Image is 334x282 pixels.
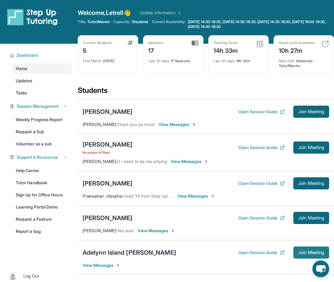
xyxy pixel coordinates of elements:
[12,177,72,188] a: Tutor Handbook
[139,10,182,16] a: Update Information
[16,66,27,72] span: Home
[117,159,167,164] span: O i need to be me onlying
[87,19,110,24] span: Tutor/Mentor
[177,193,215,199] span: View Messages
[293,141,329,154] button: Join Meeting
[83,248,176,257] div: Adelynn Island [PERSON_NAME]
[83,140,132,149] div: [PERSON_NAME]
[298,216,324,220] span: Join Meeting
[171,158,209,165] span: View Messages
[17,103,59,109] span: Session Management
[188,19,333,29] span: [DATE] 14:30-18:30, [DATE] 14:30-18:30, [DATE] 14:30-18:30, [DATE] 18:00-19:30, [DATE] 14:30-18:30
[14,103,68,109] button: Session Management
[12,165,72,176] a: Help Center
[12,114,72,125] a: Weekly Progress Report
[12,63,72,74] a: Home
[117,228,134,233] span: Yes sure
[213,40,238,45] div: Tutoring hours
[78,19,86,24] span: Title:
[312,260,329,277] button: chat-button
[170,228,175,233] img: Chevron-Right
[256,40,264,48] img: card
[19,272,21,280] span: |
[298,146,324,149] span: Join Meeting
[116,263,121,268] img: Chevron-Right
[187,19,334,29] a: [DATE] 14:30-18:30, [DATE] 14:30-18:30, [DATE] 14:30-18:30, [DATE] 18:00-19:30, [DATE] 14:30-18:30
[213,59,235,63] span: Last 30 days :
[83,59,102,63] span: First Match :
[83,40,112,45] div: Current Students
[298,251,324,254] span: Join Meeting
[17,52,38,58] span: Dashboard
[148,55,198,63] div: 17 Sessions
[78,8,131,17] span: Welcome, Letrell 👋
[192,40,198,46] img: card
[12,189,72,200] a: Sign Up for Office Hours
[12,126,72,137] a: Request a Sub
[83,262,121,268] span: View Messages
[117,122,155,127] span: Thank you so much
[83,159,117,164] span: [PERSON_NAME] :
[204,159,209,164] img: Chevron-Right
[23,273,39,279] span: Log Out
[83,214,132,222] div: [PERSON_NAME]
[12,138,72,149] a: Volunteer as a sub
[83,150,132,155] span: No session in 17 days
[14,52,68,58] button: Dashboard
[12,214,72,225] a: Request a Feature
[148,45,163,55] div: 17
[83,107,132,116] div: [PERSON_NAME]
[192,122,196,127] img: Chevron-Right
[293,246,329,259] button: Join Meeting
[298,110,324,114] span: Join Meeting
[148,40,163,45] div: Sessions
[16,90,27,96] span: Tasks
[238,250,285,256] button: Open Session Guide
[12,75,72,86] a: Updates
[152,19,186,29] span: Current Availability:
[279,55,329,68] div: Advanced Tutor/Mentor
[14,154,68,160] button: Support & Resources
[279,40,315,45] div: Hours until promotion
[12,226,72,237] a: Report a bug
[83,179,132,188] div: [PERSON_NAME]
[238,144,285,151] button: Open Session Guide
[83,55,133,63] div: [DATE]
[293,212,329,224] button: Join Meeting
[279,59,295,63] span: Next title :
[213,45,238,55] div: 14h 33m
[9,272,17,280] img: user-img
[238,215,285,221] button: Open Session Guide
[12,87,72,98] a: Tasks
[83,122,117,127] span: [PERSON_NAME] :
[238,180,285,186] button: Open Session Guide
[7,8,58,25] img: logo
[128,40,133,45] img: card
[322,40,329,48] img: card
[138,228,176,234] span: View Messages
[213,55,264,63] div: 14h 33m
[83,193,123,199] span: Praewphan Jitsopha :
[131,19,148,24] span: 1 Students
[293,106,329,118] button: Join Meeting
[114,19,130,24] span: Capacity:
[293,177,329,189] button: Join Meeting
[83,45,112,55] div: 5
[16,78,32,84] span: Updates
[210,194,215,199] img: Chevron-Right
[78,86,334,99] div: Students
[158,121,196,127] span: View Messages
[238,109,285,115] button: Open Session Guide
[148,59,170,63] span: Last 30 days :
[176,10,182,16] img: Chevron Right
[279,45,315,55] div: 10h 27m
[298,182,324,185] span: Join Meeting
[12,202,72,212] a: Learning Portal Demo
[83,228,117,233] span: [PERSON_NAME] :
[17,154,58,160] span: Support & Resources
